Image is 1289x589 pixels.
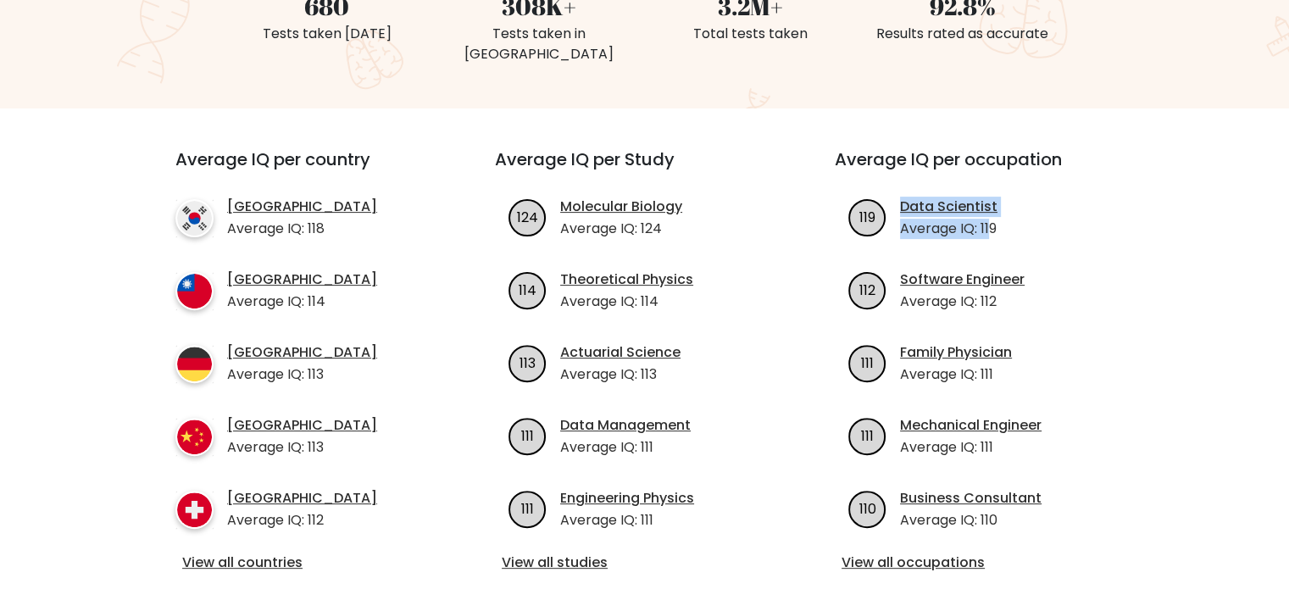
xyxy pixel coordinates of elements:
[495,149,794,190] h3: Average IQ per Study
[560,342,681,363] a: Actuarial Science
[227,269,377,290] a: [GEOGRAPHIC_DATA]
[859,498,876,518] text: 110
[175,418,214,456] img: country
[560,292,693,312] p: Average IQ: 114
[900,219,997,239] p: Average IQ: 119
[227,342,377,363] a: [GEOGRAPHIC_DATA]
[560,219,682,239] p: Average IQ: 124
[560,510,694,531] p: Average IQ: 111
[560,488,694,508] a: Engineering Physics
[560,437,691,458] p: Average IQ: 111
[900,197,997,217] a: Data Scientist
[900,415,1042,436] a: Mechanical Engineer
[900,510,1042,531] p: Average IQ: 110
[521,498,534,518] text: 111
[560,197,682,217] a: Molecular Biology
[867,24,1058,44] div: Results rated as accurate
[521,425,534,445] text: 111
[655,24,847,44] div: Total tests taken
[859,280,875,299] text: 112
[859,207,875,226] text: 119
[231,24,423,44] div: Tests taken [DATE]
[443,24,635,64] div: Tests taken in [GEOGRAPHIC_DATA]
[175,345,214,383] img: country
[519,280,536,299] text: 114
[227,415,377,436] a: [GEOGRAPHIC_DATA]
[175,491,214,529] img: country
[227,510,377,531] p: Average IQ: 112
[861,353,874,372] text: 111
[175,199,214,237] img: country
[182,553,427,573] a: View all countries
[900,292,1025,312] p: Average IQ: 112
[560,415,691,436] a: Data Management
[560,364,681,385] p: Average IQ: 113
[861,425,874,445] text: 111
[835,149,1134,190] h3: Average IQ per occupation
[519,353,536,372] text: 113
[227,437,377,458] p: Average IQ: 113
[900,488,1042,508] a: Business Consultant
[227,364,377,385] p: Average IQ: 113
[227,292,377,312] p: Average IQ: 114
[842,553,1127,573] a: View all occupations
[227,197,377,217] a: [GEOGRAPHIC_DATA]
[175,272,214,310] img: country
[560,269,693,290] a: Theoretical Physics
[900,269,1025,290] a: Software Engineer
[900,437,1042,458] p: Average IQ: 111
[227,488,377,508] a: [GEOGRAPHIC_DATA]
[517,207,538,226] text: 124
[900,364,1012,385] p: Average IQ: 111
[175,149,434,190] h3: Average IQ per country
[900,342,1012,363] a: Family Physician
[227,219,377,239] p: Average IQ: 118
[502,553,787,573] a: View all studies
